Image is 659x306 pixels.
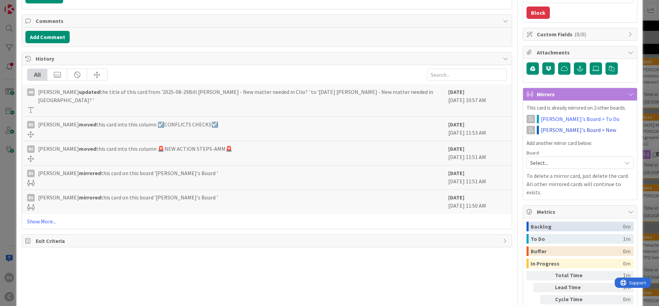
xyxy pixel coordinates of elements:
[79,194,101,201] b: mirrored
[27,170,35,177] div: BS
[38,120,218,128] span: [PERSON_NAME] this card into this column ☑️CONFLICTS CHECKS☑️
[36,54,499,63] span: History
[555,283,593,292] div: Lead Time
[27,194,35,201] div: BS
[527,7,550,19] button: Block
[448,120,507,137] div: [DATE] 11:53 AM
[555,295,593,304] div: Cycle Time
[448,169,507,186] div: [DATE] 11:51 AM
[38,169,218,177] span: [PERSON_NAME] this card on this board '[PERSON_NAME]'s Board '
[36,17,499,25] span: Comments
[38,145,232,153] span: [PERSON_NAME] this card into this column 🚨NEW ACTION STEPS-AMM🚨
[448,88,464,95] b: [DATE]
[623,222,631,231] div: 0m
[27,145,35,153] div: BS
[448,145,507,162] div: [DATE] 11:51 AM
[541,115,620,123] a: [PERSON_NAME]'s Board > To Do
[541,126,616,134] a: [PERSON_NAME]'s Board > New
[448,194,464,201] b: [DATE]
[596,283,631,292] div: 1m
[527,172,634,196] p: To delete a mirror card, just delete the card. All other mirrored cards will continue to exists.
[527,139,634,147] p: Add another mirror card below:
[38,88,445,104] span: [PERSON_NAME] the title of this card from '2025-08-29Bill [PERSON_NAME] - New matter needed in Cl...
[537,208,625,216] span: Metrics
[38,193,218,201] span: [PERSON_NAME] this card on this board '[PERSON_NAME]'s Board '
[555,271,593,280] div: Total Time
[531,222,623,231] div: Backlog
[27,88,35,96] div: AM
[25,31,70,43] button: Add Comment
[531,259,623,268] div: In Progress
[27,217,507,225] a: Show More...
[36,237,499,245] span: Exit Criteria
[14,1,31,9] span: Support
[79,88,100,95] b: updated
[596,295,631,304] div: 0m
[27,69,47,81] div: All
[531,246,623,256] div: Buffer
[596,271,631,280] div: 1m
[79,145,96,152] b: moved
[448,145,464,152] b: [DATE]
[623,259,631,268] div: 0m
[537,30,625,38] span: Custom Fields
[448,170,464,176] b: [DATE]
[448,121,464,128] b: [DATE]
[448,88,507,113] div: [DATE] 10:57 AM
[537,90,625,98] span: Mirrors
[79,170,101,176] b: mirrored
[531,234,623,244] div: To Do
[575,31,586,38] span: ( 0/0 )
[27,121,35,128] div: BS
[623,246,631,256] div: 0m
[530,158,618,168] span: Select...
[527,104,634,112] p: This card is already mirrored on 2 other boards.
[623,234,631,244] div: 1m
[537,48,625,57] span: Attachments
[448,193,507,210] div: [DATE] 11:50 AM
[427,69,507,81] input: Search...
[79,121,96,128] b: moved
[527,150,539,155] span: Board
